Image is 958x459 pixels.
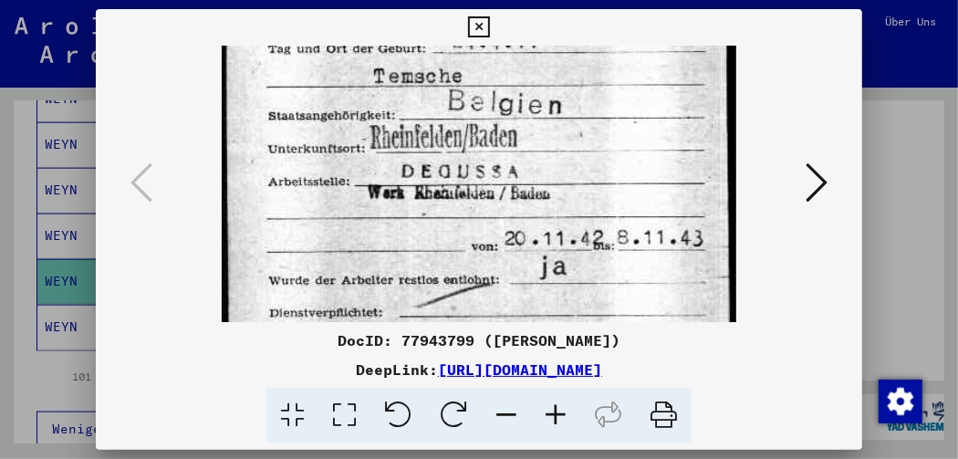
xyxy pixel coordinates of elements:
[96,359,862,381] div: DeepLink:
[96,329,862,351] div: DocID: 77943799 ([PERSON_NAME])
[879,380,922,423] img: Zustimmung ändern
[438,360,602,379] a: [URL][DOMAIN_NAME]
[878,379,922,422] div: Zustimmung ändern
